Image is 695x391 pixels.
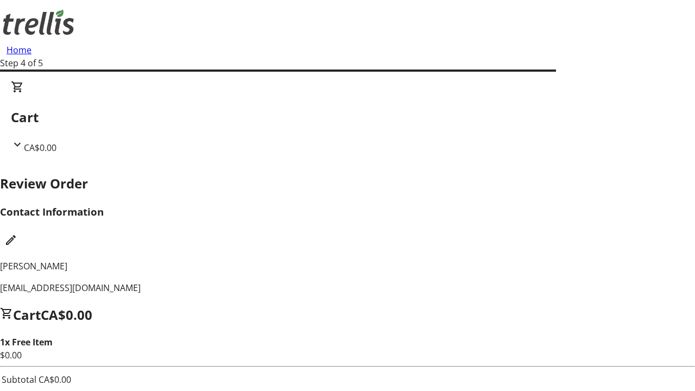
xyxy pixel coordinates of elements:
td: Subtotal [1,373,37,387]
span: CA$0.00 [41,306,92,324]
span: CA$0.00 [24,142,56,154]
span: Cart [13,306,41,324]
td: CA$0.00 [38,373,72,387]
div: CartCA$0.00 [11,80,684,154]
h2: Cart [11,108,684,127]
